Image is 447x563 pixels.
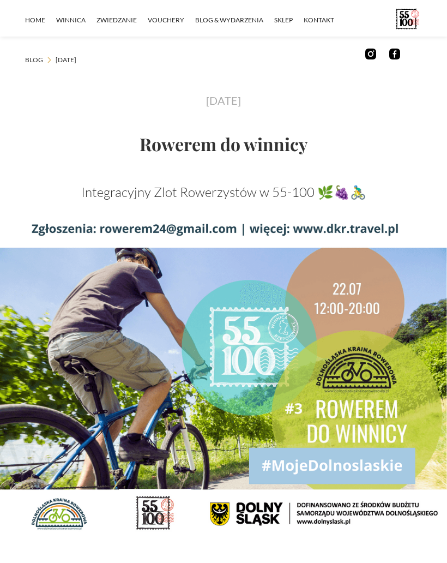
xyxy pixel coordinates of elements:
[56,55,76,65] a: [DATE]
[56,4,96,37] a: winnica
[25,55,43,65] a: Blog
[25,92,422,109] div: [DATE]
[274,4,304,37] a: SKLEP
[148,4,195,37] a: vouchery
[195,4,274,37] a: Blog & Wydarzenia
[96,4,148,37] a: ZWIEDZANIE
[25,135,422,153] h1: Rowerem do winnicy
[304,4,345,37] a: kontakt
[25,4,56,37] a: Home
[25,183,422,201] p: Integracyjny Zlot Rowerzystów w 55-100 🌿🍇🚴‍♂️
